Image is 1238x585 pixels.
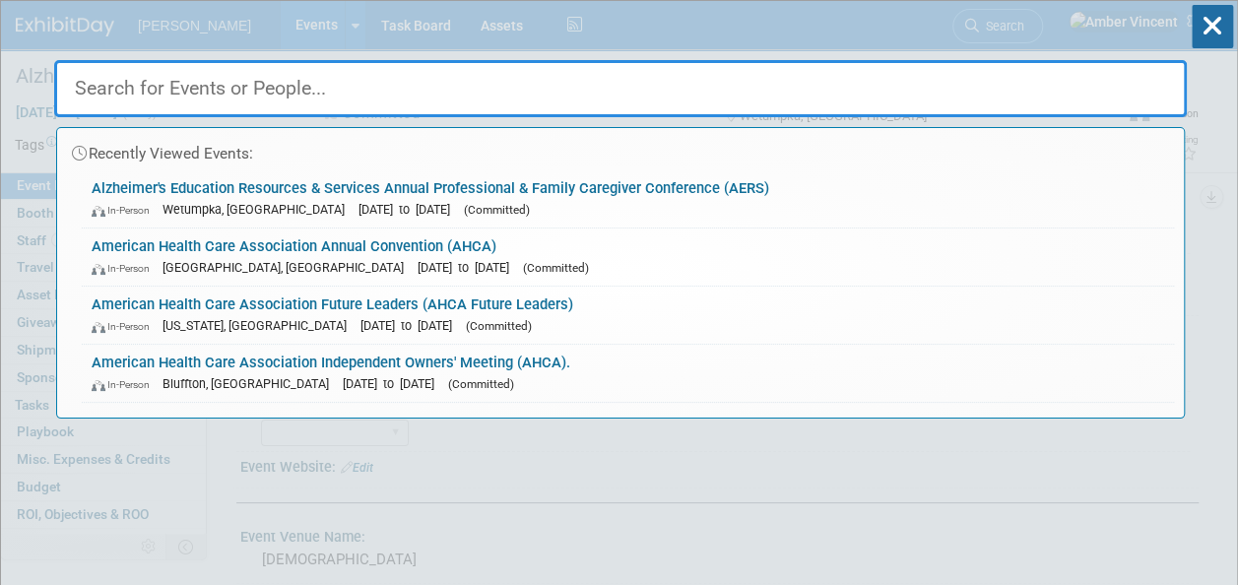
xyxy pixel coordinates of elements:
[92,204,159,217] span: In-Person
[92,262,159,275] span: In-Person
[163,202,355,217] span: Wetumpka, [GEOGRAPHIC_DATA]
[82,287,1174,344] a: American Health Care Association Future Leaders (AHCA Future Leaders) In-Person [US_STATE], [GEOG...
[466,319,532,333] span: (Committed)
[92,320,159,333] span: In-Person
[54,60,1187,117] input: Search for Events or People...
[82,345,1174,402] a: American Health Care Association Independent Owners' Meeting (AHCA). In-Person Bluffton, [GEOGRAP...
[360,318,462,333] span: [DATE] to [DATE]
[82,170,1174,227] a: Alzheimer's Education Resources & Services Annual Professional & Family Caregiver Conference (AER...
[523,261,589,275] span: (Committed)
[163,318,357,333] span: [US_STATE], [GEOGRAPHIC_DATA]
[67,128,1174,170] div: Recently Viewed Events:
[418,260,519,275] span: [DATE] to [DATE]
[464,203,530,217] span: (Committed)
[163,376,339,391] span: Bluffton, [GEOGRAPHIC_DATA]
[82,228,1174,286] a: American Health Care Association Annual Convention (AHCA) In-Person [GEOGRAPHIC_DATA], [GEOGRAPHI...
[358,202,460,217] span: [DATE] to [DATE]
[163,260,414,275] span: [GEOGRAPHIC_DATA], [GEOGRAPHIC_DATA]
[448,377,514,391] span: (Committed)
[92,378,159,391] span: In-Person
[343,376,444,391] span: [DATE] to [DATE]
